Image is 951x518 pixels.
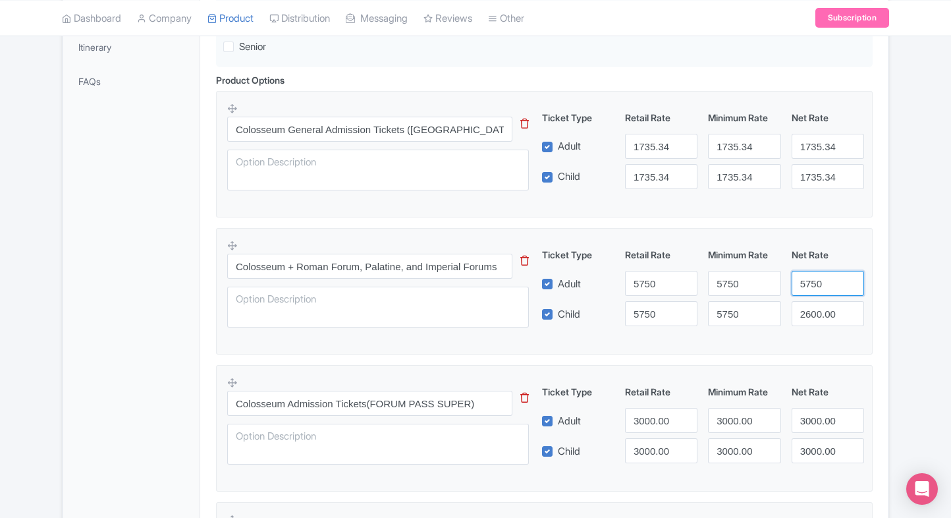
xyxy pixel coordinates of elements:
div: Minimum Rate [703,385,786,399]
label: Child [558,444,580,459]
label: Adult [558,277,581,292]
div: Ticket Type [537,248,620,262]
input: 0.0 [792,164,864,189]
div: Ticket Type [537,111,620,125]
input: 0.0 [708,164,780,189]
div: Net Rate [786,385,869,399]
input: 0.0 [625,134,697,159]
input: Option Name [227,254,512,279]
input: 0.0 [625,271,697,296]
div: Minimum Rate [703,111,786,125]
input: 0.0 [708,438,780,463]
div: Retail Rate [620,248,703,262]
input: 0.0 [708,301,780,326]
input: 0.0 [708,271,780,296]
label: Child [558,307,580,322]
div: Retail Rate [620,111,703,125]
input: 0.0 [708,134,780,159]
input: 0.0 [792,408,864,433]
label: Adult [558,414,581,429]
input: 0.0 [625,301,697,326]
input: 0.0 [708,408,780,433]
input: 0.0 [625,408,697,433]
input: 0.0 [792,134,864,159]
div: Ticket Type [537,385,620,399]
input: 0.0 [792,301,864,326]
input: Option Name [227,117,512,142]
div: Retail Rate [620,385,703,399]
a: Itinerary [65,32,197,62]
div: Product Options [216,73,285,87]
input: Option Name [227,391,512,416]
label: Adult [558,139,581,154]
input: 0.0 [625,164,697,189]
input: 0.0 [792,271,864,296]
label: Child [558,169,580,185]
input: 0.0 [792,438,864,463]
div: Net Rate [786,111,869,125]
div: Open Intercom Messenger [906,473,938,505]
input: 0.0 [625,438,697,463]
a: FAQs [65,67,197,96]
a: Subscription [815,8,889,28]
label: Senior [239,40,266,55]
div: Minimum Rate [703,248,786,262]
div: Net Rate [786,248,869,262]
